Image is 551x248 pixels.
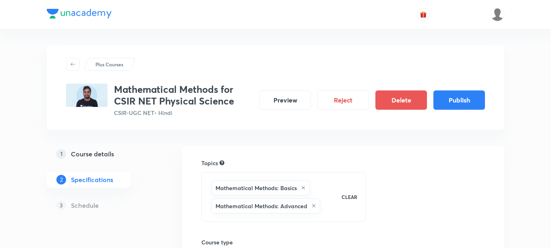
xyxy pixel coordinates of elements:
button: Preview [259,90,311,110]
div: Search for topics [220,159,224,166]
p: 1 [56,149,66,159]
h6: Course type [201,238,366,246]
h5: Specifications [71,175,113,184]
h5: Course details [71,149,114,159]
h6: Mathematical Methods: Basics [215,184,297,192]
p: Plus Courses [95,61,123,68]
button: Reject [317,90,369,110]
h5: Schedule [71,201,99,210]
img: Company Logo [47,9,112,18]
p: 3 [56,201,66,210]
h6: Mathematical Methods: Advanced [215,202,307,210]
h6: Topics [201,159,218,167]
button: avatar [417,8,430,21]
p: CSIR-UGC NET • Hindi [114,109,253,117]
a: 1Course details [47,146,156,162]
img: 0E036C68-B9D6-4A6B-AC2E-3CD12E5868C1_plus.png [66,84,108,107]
button: Publish [433,90,485,110]
p: 2 [56,175,66,184]
button: Delete [375,90,427,110]
img: avatar [420,11,427,18]
a: Company Logo [47,9,112,20]
h3: Mathematical Methods for CSIR NET Physical Science [114,84,253,107]
img: Aamir Yousuf [491,8,504,21]
p: CLEAR [342,193,357,201]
